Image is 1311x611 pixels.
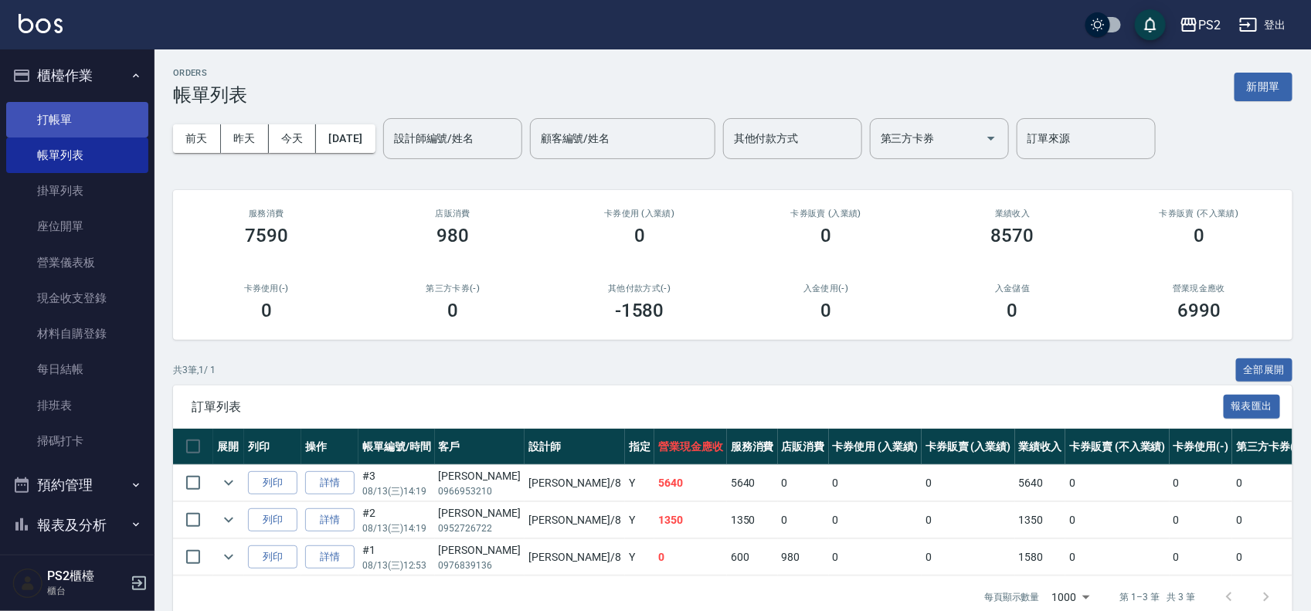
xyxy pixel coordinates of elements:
[922,465,1015,501] td: 0
[217,545,240,569] button: expand row
[362,484,431,498] p: 08/13 (三) 14:19
[192,283,341,294] h2: 卡券使用(-)
[1232,465,1306,501] td: 0
[217,508,240,531] button: expand row
[1015,539,1066,575] td: 1580
[1170,502,1233,538] td: 0
[248,508,297,532] button: 列印
[625,502,654,538] td: Y
[1170,429,1233,465] th: 卡券使用(-)
[269,124,317,153] button: 今天
[525,502,625,538] td: [PERSON_NAME] /8
[245,225,288,246] h3: 7590
[991,225,1034,246] h3: 8570
[47,584,126,598] p: 櫃台
[6,465,148,505] button: 預約管理
[362,521,431,535] p: 08/13 (三) 14:19
[6,316,148,351] a: 材料自購登錄
[173,363,216,377] p: 共 3 筆, 1 / 1
[984,590,1040,604] p: 每頁顯示數量
[1065,465,1169,501] td: 0
[47,569,126,584] h5: PS2櫃檯
[19,14,63,33] img: Logo
[439,521,521,535] p: 0952726722
[6,137,148,173] a: 帳單列表
[12,568,43,599] img: Person
[829,502,922,538] td: 0
[439,484,521,498] p: 0966953210
[248,545,297,569] button: 列印
[379,283,528,294] h2: 第三方卡券(-)
[829,465,922,501] td: 0
[248,471,297,495] button: 列印
[778,465,829,501] td: 0
[625,465,654,501] td: Y
[316,124,375,153] button: [DATE]
[358,429,435,465] th: 帳單編號/時間
[938,209,1088,219] h2: 業績收入
[6,56,148,96] button: 櫃檯作業
[192,399,1224,415] span: 訂單列表
[1015,502,1066,538] td: 1350
[820,225,831,246] h3: 0
[1235,73,1292,101] button: 新開單
[1135,9,1166,40] button: save
[752,283,902,294] h2: 入金使用(-)
[1224,395,1281,419] button: 報表匯出
[1125,209,1275,219] h2: 卡券販賣 (不入業績)
[1007,300,1018,321] h3: 0
[305,508,355,532] a: 詳情
[439,558,521,572] p: 0976839136
[625,429,654,465] th: 指定
[305,471,355,495] a: 詳情
[1120,590,1195,604] p: 第 1–3 筆 共 3 筆
[1170,465,1233,501] td: 0
[922,502,1015,538] td: 0
[1232,429,1306,465] th: 第三方卡券(-)
[615,300,664,321] h3: -1580
[820,300,831,321] h3: 0
[1065,539,1169,575] td: 0
[6,209,148,244] a: 座位開單
[625,539,654,575] td: Y
[565,209,715,219] h2: 卡券使用 (入業績)
[1065,502,1169,538] td: 0
[173,124,221,153] button: 前天
[358,539,435,575] td: #1
[1015,429,1066,465] th: 業績收入
[439,542,521,558] div: [PERSON_NAME]
[727,465,778,501] td: 5640
[525,429,625,465] th: 設計師
[1232,502,1306,538] td: 0
[6,388,148,423] a: 排班表
[305,545,355,569] a: 詳情
[436,225,469,246] h3: 980
[922,429,1015,465] th: 卡券販賣 (入業績)
[634,225,645,246] h3: 0
[829,539,922,575] td: 0
[6,245,148,280] a: 營業儀表板
[1236,358,1293,382] button: 全部展開
[922,539,1015,575] td: 0
[261,300,272,321] h3: 0
[1173,9,1227,41] button: PS2
[1065,429,1169,465] th: 卡券販賣 (不入業績)
[778,429,829,465] th: 店販消費
[6,102,148,137] a: 打帳單
[379,209,528,219] h2: 店販消費
[435,429,525,465] th: 客戶
[6,545,148,585] button: 客戶管理
[362,558,431,572] p: 08/13 (三) 12:53
[244,429,301,465] th: 列印
[525,465,625,501] td: [PERSON_NAME] /8
[565,283,715,294] h2: 其他付款方式(-)
[829,429,922,465] th: 卡券使用 (入業績)
[1232,539,1306,575] td: 0
[1194,225,1204,246] h3: 0
[6,351,148,387] a: 每日結帳
[1198,15,1221,35] div: PS2
[778,502,829,538] td: 0
[173,84,247,106] h3: 帳單列表
[439,505,521,521] div: [PERSON_NAME]
[1235,79,1292,93] a: 新開單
